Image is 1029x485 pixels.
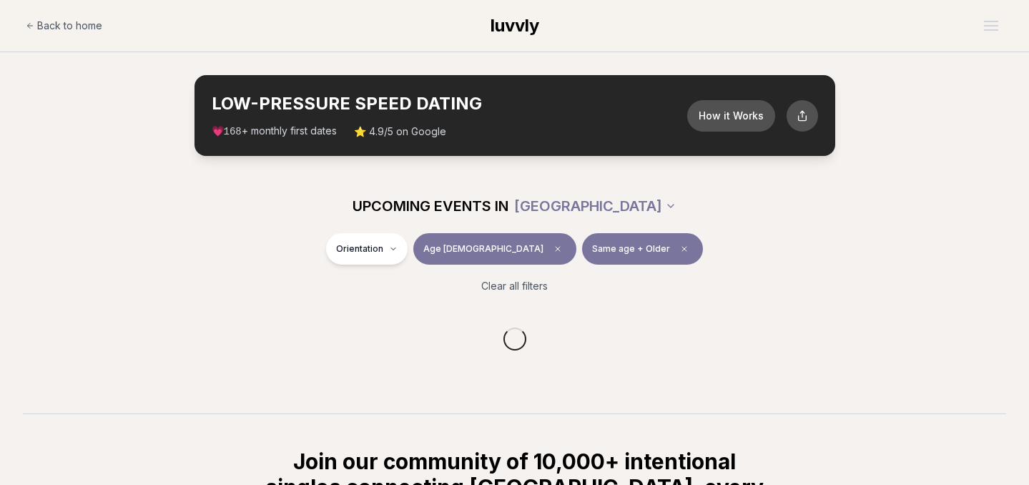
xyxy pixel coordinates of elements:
h2: LOW-PRESSURE SPEED DATING [212,92,687,115]
span: Clear age [549,240,566,258]
button: Open menu [978,15,1004,36]
span: UPCOMING EVENTS IN [353,196,508,216]
span: luvvly [491,15,539,36]
a: Back to home [26,11,102,40]
span: Back to home [37,19,102,33]
span: Age [DEMOGRAPHIC_DATA] [423,243,543,255]
span: Clear preference [676,240,693,258]
button: Same age + OlderClear preference [582,233,703,265]
button: Orientation [326,233,408,265]
span: Same age + Older [592,243,670,255]
span: ⭐ 4.9/5 on Google [354,124,446,139]
button: [GEOGRAPHIC_DATA] [514,190,676,222]
a: luvvly [491,14,539,37]
button: How it Works [687,100,775,132]
span: Orientation [336,243,383,255]
button: Age [DEMOGRAPHIC_DATA]Clear age [413,233,576,265]
span: 💗 + monthly first dates [212,124,337,139]
button: Clear all filters [473,270,556,302]
span: 168 [224,126,242,137]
